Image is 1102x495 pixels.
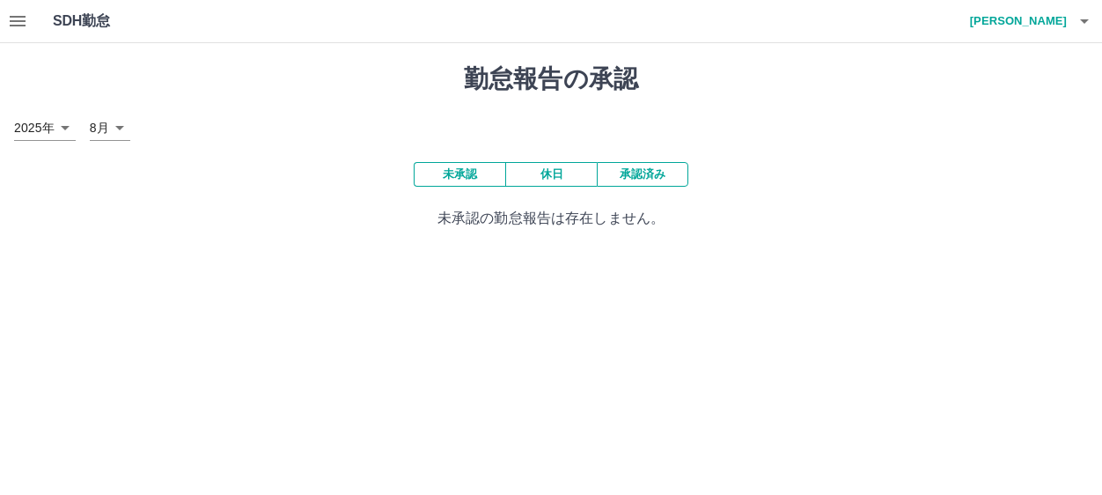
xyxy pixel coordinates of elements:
[505,162,597,187] button: 休日
[90,115,130,141] div: 8月
[414,162,505,187] button: 未承認
[14,208,1088,229] p: 未承認の勤怠報告は存在しません。
[597,162,688,187] button: 承認済み
[14,64,1088,94] h1: 勤怠報告の承認
[14,115,76,141] div: 2025年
